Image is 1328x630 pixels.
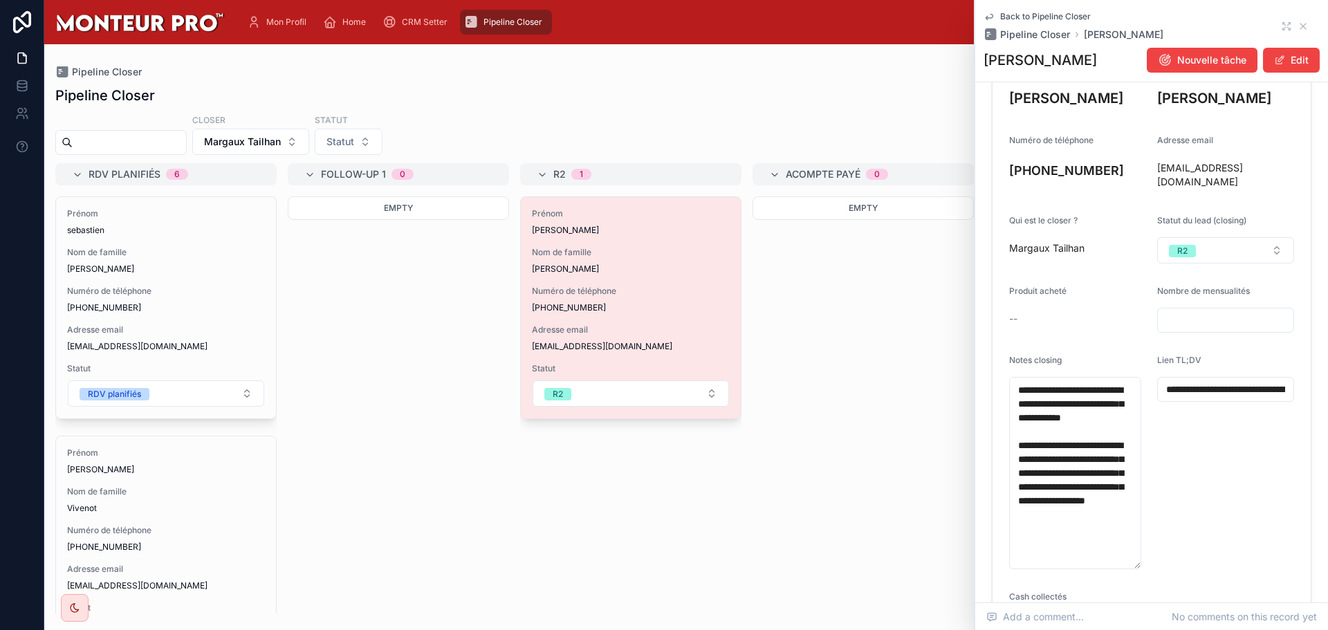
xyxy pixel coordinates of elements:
span: [PERSON_NAME] [532,225,730,236]
a: [PERSON_NAME] [1084,28,1163,41]
span: Adresse email [67,564,265,575]
button: Select Button [1157,237,1294,263]
h1: Pipeline Closer [55,86,155,105]
h3: [PERSON_NAME] [1009,88,1146,109]
span: [PHONE_NUMBER] [67,541,265,553]
span: Mon Profil [266,17,306,28]
span: Pipeline Closer [72,65,142,79]
span: Margaux Tailhan [204,135,281,149]
a: Pipeline Closer [460,10,552,35]
h1: [PERSON_NAME] [984,50,1097,70]
button: Select Button [315,129,382,155]
span: No comments on this record yet [1172,610,1317,624]
div: R2 [1177,245,1188,257]
span: Nom de famille [67,247,265,258]
span: Follow-up 1 [321,167,386,181]
span: [EMAIL_ADDRESS][DOMAIN_NAME] [67,341,265,352]
button: Select Button [533,380,729,407]
span: Add a comment... [986,610,1084,624]
span: Qui est le closer ? [1009,215,1078,225]
button: Select Button [192,129,309,155]
span: Numéro de téléphone [67,525,265,536]
span: Margaux Tailhan [1009,241,1085,255]
a: Pipeline Closer [984,28,1070,41]
span: Statut [326,135,354,149]
span: [PERSON_NAME] [67,464,265,475]
span: Nom de famille [532,247,730,258]
span: Numéro de téléphone [67,286,265,297]
a: Home [319,10,376,35]
span: Empty [384,203,413,213]
span: Numéro de téléphone [532,286,730,297]
a: Mon Profil [243,10,316,35]
span: Vivenot [67,503,265,514]
h4: [PHONE_NUMBER] [1009,161,1146,180]
button: Edit [1263,48,1320,73]
span: Lien TL;DV [1157,355,1201,365]
span: [PERSON_NAME] [67,263,265,275]
span: sebastien [67,225,265,236]
span: Acompte payé [786,167,860,181]
img: App logo [55,11,225,33]
span: [PHONE_NUMBER] [532,302,730,313]
a: Pipeline Closer [55,65,142,79]
span: Cash collectés [1009,591,1067,602]
span: Statut du lead (closing) [1157,215,1246,225]
span: Back to Pipeline Closer [1000,11,1091,22]
span: Adresse email [1157,135,1213,145]
label: Closer [192,113,225,126]
span: Adresse email [67,324,265,335]
span: Numéro de téléphone [1009,135,1094,145]
span: Adresse email [532,324,730,335]
span: Produit acheté [1009,286,1067,296]
span: Statut [67,602,265,613]
span: Nom de famille [67,486,265,497]
span: [PHONE_NUMBER] [67,302,265,313]
span: Prénom [67,447,265,458]
a: CRM Setter [378,10,457,35]
div: 1 [580,169,583,180]
span: Nombre de mensualités [1157,286,1250,296]
span: Empty [849,203,878,213]
span: Pipeline Closer [483,17,542,28]
label: Statut [315,113,348,126]
span: R2 [553,167,566,181]
h3: [PERSON_NAME] [1157,88,1294,109]
span: CRM Setter [402,17,448,28]
span: Nouvelle tâche [1177,53,1246,67]
div: 0 [400,169,405,180]
span: Statut [67,363,265,374]
div: R2 [553,388,563,400]
span: Pipeline Closer [1000,28,1070,41]
span: Statut [532,363,730,374]
a: Prénom[PERSON_NAME]Nom de famille[PERSON_NAME]Numéro de téléphone[PHONE_NUMBER]Adresse email[EMAI... [520,196,741,419]
a: Back to Pipeline Closer [984,11,1091,22]
div: RDV planifiés [88,388,141,400]
span: Home [342,17,366,28]
span: Prénom [67,208,265,219]
span: -- [1009,312,1017,326]
button: Nouvelle tâche [1147,48,1257,73]
span: [EMAIL_ADDRESS][DOMAIN_NAME] [532,341,730,352]
span: Prénom [532,208,730,219]
div: scrollable content [236,7,1273,37]
span: RDV planifiés [89,167,160,181]
div: 6 [174,169,180,180]
button: Select Button [68,380,264,407]
span: [PERSON_NAME] [532,263,730,275]
span: Notes closing [1009,355,1062,365]
span: [EMAIL_ADDRESS][DOMAIN_NAME] [1157,161,1294,189]
a: PrénomsebastienNom de famille[PERSON_NAME]Numéro de téléphone[PHONE_NUMBER]Adresse email[EMAIL_AD... [55,196,277,419]
div: 0 [874,169,880,180]
span: [EMAIL_ADDRESS][DOMAIN_NAME] [67,580,265,591]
